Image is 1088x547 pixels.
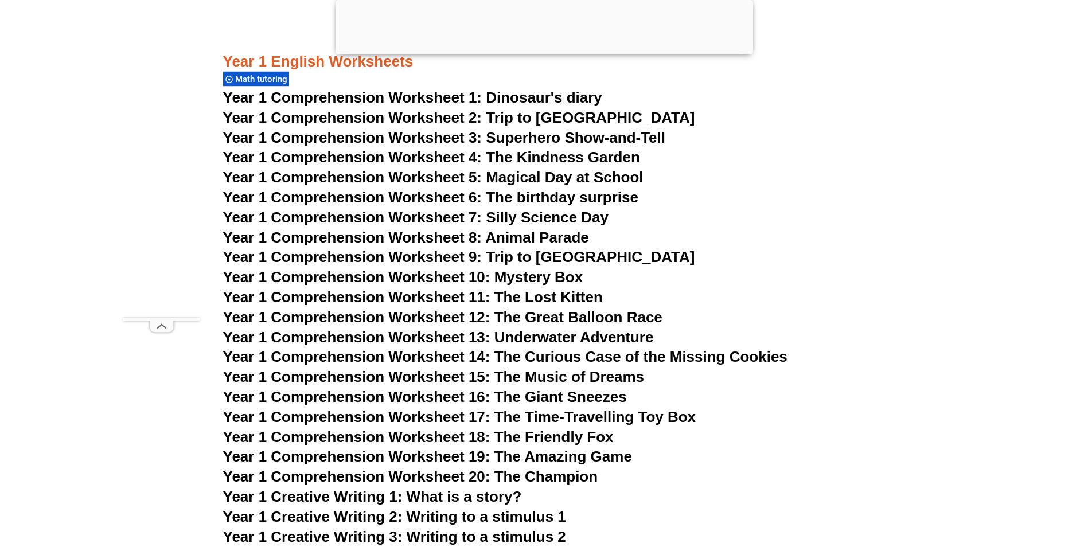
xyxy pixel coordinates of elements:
[223,508,566,525] a: Year 1 Creative Writing 2: Writing to a stimulus 1
[223,129,666,146] a: Year 1 Comprehension Worksheet 3: Superhero Show-and-Tell
[223,52,865,72] h3: Year 1 English Worksheets
[223,89,602,106] a: Year 1 Comprehension Worksheet 1: Dinosaur's diary
[223,348,787,365] a: Year 1 Comprehension Worksheet 14: The Curious Case of the Missing Cookies
[223,169,644,186] a: Year 1 Comprehension Worksheet 5: Magical Day at School
[223,189,638,206] a: Year 1 Comprehension Worksheet 6: The birthday surprise
[223,468,598,485] a: Year 1 Comprehension Worksheet 20: The Champion
[223,248,695,265] a: Year 1 Comprehension Worksheet 9: Trip to [GEOGRAPHIC_DATA]
[223,329,654,346] a: Year 1 Comprehension Worksheet 13: Underwater Adventure
[223,488,522,505] a: Year 1 Creative Writing 1: What is a story?
[235,74,291,84] span: Math tutoring
[223,109,695,126] a: Year 1 Comprehension Worksheet 2: Trip to [GEOGRAPHIC_DATA]
[223,368,645,385] a: Year 1 Comprehension Worksheet 15: The Music of Dreams
[223,288,603,306] a: Year 1 Comprehension Worksheet 11: The Lost Kitten
[223,268,583,286] a: Year 1 Comprehension Worksheet 10: Mystery Box
[223,408,696,425] a: Year 1 Comprehension Worksheet 17: The Time-Travelling Toy Box
[223,388,627,405] a: Year 1 Comprehension Worksheet 16: The Giant Sneezes
[223,209,609,226] a: Year 1 Comprehension Worksheet 7: Silly Science Day
[223,428,614,446] a: Year 1 Comprehension Worksheet 18: The Friendly Fox
[897,417,1088,547] iframe: Chat Widget
[223,229,589,246] a: Year 1 Comprehension Worksheet 8: Animal Parade
[123,28,200,318] iframe: Advertisement
[223,149,640,166] a: Year 1 Comprehension Worksheet 4: The Kindness Garden
[223,308,662,326] a: Year 1 Comprehension Worksheet 12: The Great Balloon Race
[223,71,289,87] div: Math tutoring
[223,448,632,465] a: Year 1 Comprehension Worksheet 19: The Amazing Game
[223,528,566,545] a: Year 1 Creative Writing 3: Writing to a stimulus 2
